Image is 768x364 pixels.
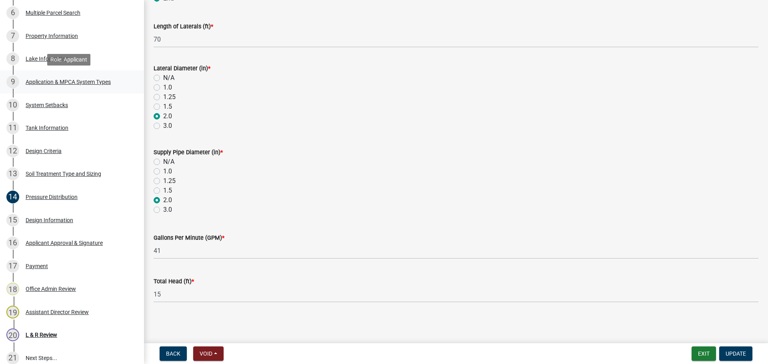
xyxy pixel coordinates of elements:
div: Role: Applicant [47,54,90,66]
div: Office Admin Review [26,286,76,292]
div: Tank Information [26,125,68,131]
label: 2.0 [163,195,172,205]
div: Lake Information [26,56,68,62]
div: 9 [6,76,19,88]
div: Pressure Distribution [26,194,78,200]
div: 15 [6,214,19,227]
label: 1.25 [163,92,176,102]
label: 1.0 [163,167,172,176]
div: 18 [6,282,19,295]
label: 3.0 [163,205,172,215]
span: Update [726,350,746,357]
div: 11 [6,121,19,134]
div: 7 [6,30,19,42]
label: 3.0 [163,121,172,131]
label: Supply Pipe Diameter (in) [154,150,223,155]
div: System Setbacks [26,102,68,108]
div: Design Criteria [26,148,62,154]
div: Assistant Director Review [26,309,89,315]
div: 8 [6,52,19,65]
div: 10 [6,99,19,111]
div: Applicant Approval & Signature [26,240,103,246]
div: Multiple Parcel Search [26,10,80,16]
label: 1.5 [163,102,172,111]
div: 13 [6,167,19,180]
button: Exit [692,346,716,361]
div: Property Information [26,33,78,39]
label: Total Head (ft) [154,279,194,284]
label: N/A [163,73,174,83]
div: Design Information [26,217,73,223]
label: 2.0 [163,111,172,121]
div: 6 [6,6,19,19]
button: Void [193,346,224,361]
label: Length of Laterals (ft) [154,24,213,30]
button: Update [719,346,752,361]
label: N/A [163,157,174,167]
label: 1.25 [163,176,176,186]
label: Lateral Diameter (in) [154,66,210,72]
div: 16 [6,237,19,249]
label: Gallons Per Minute (GPM) [154,235,224,241]
div: L & R Review [26,332,57,338]
div: Payment [26,263,48,269]
div: 19 [6,306,19,318]
label: 1.0 [163,83,172,92]
span: Void [200,350,212,357]
div: Soil Treatment Type and Sizing [26,171,101,177]
div: 14 [6,191,19,203]
label: 1.5 [163,186,172,195]
span: Back [166,350,180,357]
div: 20 [6,328,19,341]
div: 12 [6,145,19,157]
div: Application & MPCA System Types [26,79,111,85]
button: Back [160,346,187,361]
div: 17 [6,260,19,273]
